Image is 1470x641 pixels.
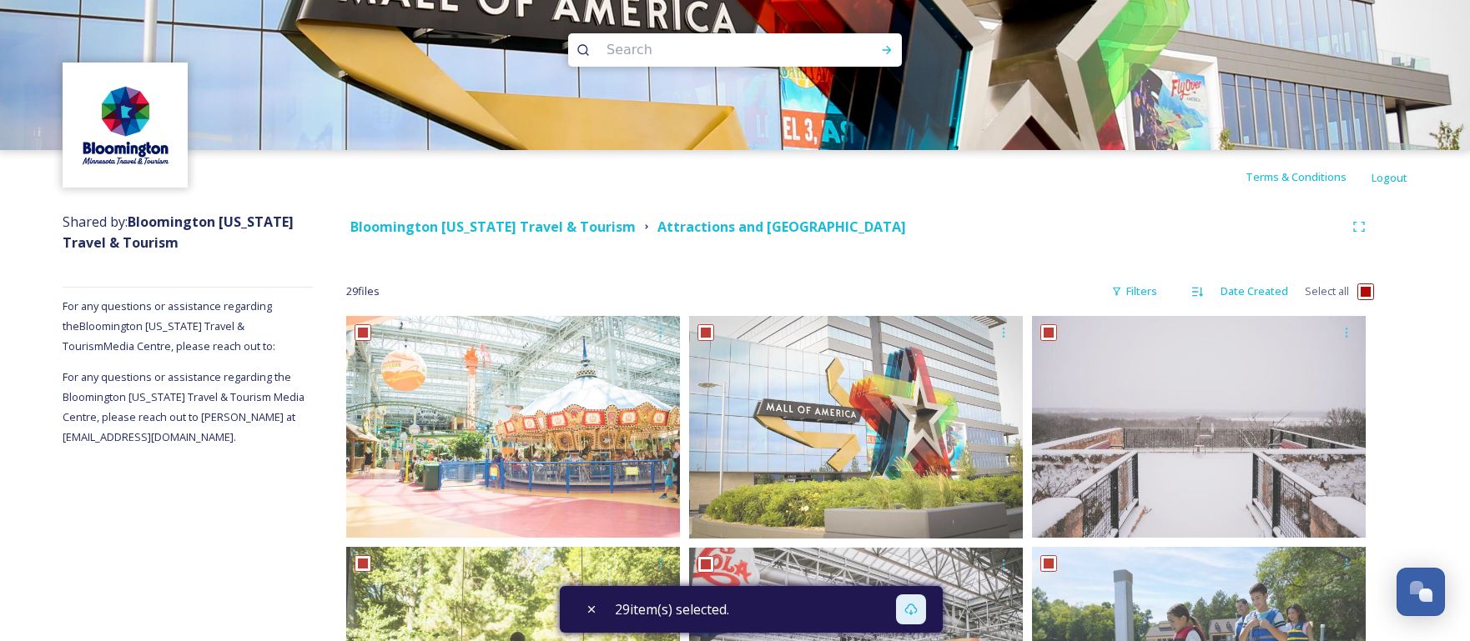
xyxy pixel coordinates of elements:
img: 429649847_804695101686009_1723528578384153789_n.jpg [65,65,186,186]
img: Wildlife Refuge winter.jpg [1032,316,1366,538]
div: Date Created [1212,275,1296,308]
span: Terms & Conditions [1246,169,1347,184]
span: For any questions or assistance regarding the Bloomington [US_STATE] Travel & Tourism Media Centr... [63,369,307,444]
strong: Bloomington [US_STATE] Travel & Tourism [63,213,294,252]
span: Select all [1305,283,1349,299]
img: Mall of America star.jpg [689,316,1023,538]
a: Terms & Conditions [1246,167,1372,187]
span: For any questions or assistance regarding the Bloomington [US_STATE] Travel & Tourism Media Centr... [63,298,275,353]
span: Shared by: [63,213,294,252]
span: 29 file s [346,283,380,299]
strong: Bloomington [US_STATE] Travel & Tourism [350,218,636,236]
img: Nickelodeon Universe carousel.jpg [346,316,680,538]
button: Open Chat [1397,568,1445,616]
span: 29 item(s) selected. [615,599,729,619]
div: Filters [1103,275,1165,308]
span: Logout [1372,170,1407,185]
strong: Attractions and [GEOGRAPHIC_DATA] [657,218,906,236]
input: Search [598,32,827,68]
